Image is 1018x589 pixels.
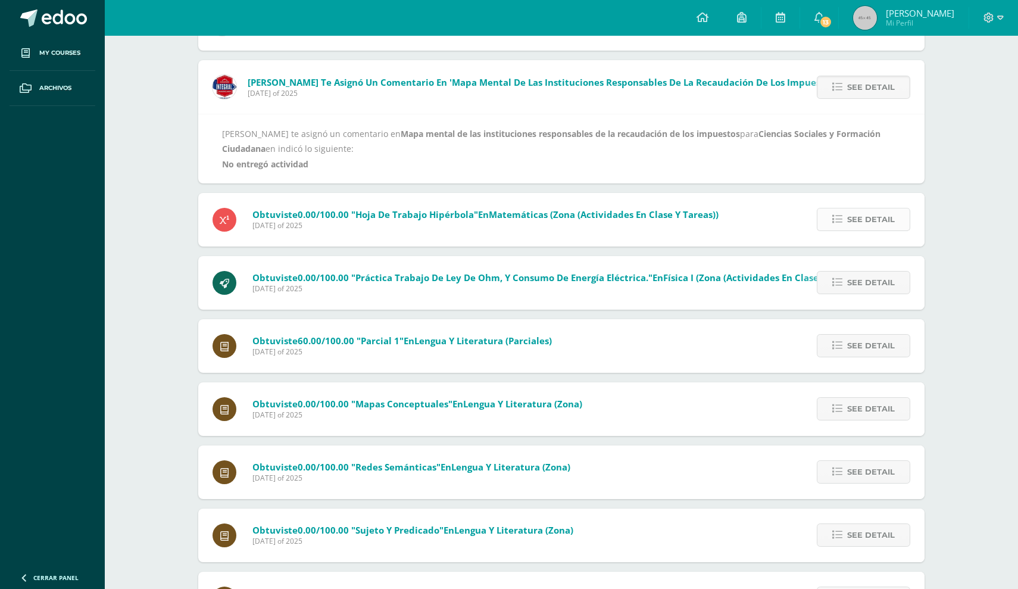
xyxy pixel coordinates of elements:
[33,574,79,582] span: Cerrar panel
[39,83,71,93] span: Archivos
[847,272,895,294] span: See detail
[252,335,552,347] span: Obtuviste en
[886,18,954,28] span: Mi Perfil
[298,335,354,347] span: 60.00/100.00
[414,335,552,347] span: Lengua y Literatura (Parciales)
[252,410,582,420] span: [DATE] of 2025
[298,208,349,220] span: 0.00/100.00
[847,76,895,98] span: See detail
[252,220,719,230] span: [DATE] of 2025
[489,208,719,220] span: Matemáticas (Zona (Actividades en clase y tareas))
[252,536,573,546] span: [DATE] of 2025
[222,158,308,170] b: No entregó actividad
[463,398,582,410] span: Lengua y Literatura (Zona)
[351,398,452,410] span: "Mapas conceptuales"
[663,272,864,283] span: Física I (Zona (Actividades en clase y tareas))
[298,524,349,536] span: 0.00/100.00
[351,524,444,536] span: "Sujeto y Predicado"
[847,524,895,546] span: See detail
[252,283,864,294] span: [DATE] of 2025
[351,461,441,473] span: "Redes semánticas"
[222,126,901,172] div: [PERSON_NAME] te asignó un comentario en para en indicó lo siguiente:
[357,335,404,347] span: "Parcial 1"
[10,71,95,106] a: Archivos
[213,75,236,99] img: 4983f1b0d85004034e19fe0b05bc45ec.png
[252,208,719,220] span: Obtuviste en
[298,398,349,410] span: 0.00/100.00
[819,15,832,29] span: 13
[886,7,954,19] span: [PERSON_NAME]
[298,461,349,473] span: 0.00/100.00
[401,128,740,139] b: Mapa mental de las instituciones responsables de la recaudación de los impuestos
[252,461,570,473] span: Obtuviste en
[252,347,552,357] span: [DATE] of 2025
[252,473,570,483] span: [DATE] of 2025
[454,524,573,536] span: Lengua y Literatura (Zona)
[847,398,895,420] span: See detail
[451,461,570,473] span: Lengua y Literatura (Zona)
[252,524,573,536] span: Obtuviste en
[252,272,864,283] span: Obtuviste en
[252,398,582,410] span: Obtuviste en
[298,272,349,283] span: 0.00/100.00
[39,48,80,58] span: My courses
[10,36,95,71] a: My courses
[847,335,895,357] span: See detail
[351,208,478,220] span: "Hoja de trabajo Hipérbola"
[847,461,895,483] span: See detail
[847,208,895,230] span: See detail
[853,6,877,30] img: 45x45
[351,272,652,283] span: "Práctica trabajo de ley de ohm, y consumo de energía eléctrica."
